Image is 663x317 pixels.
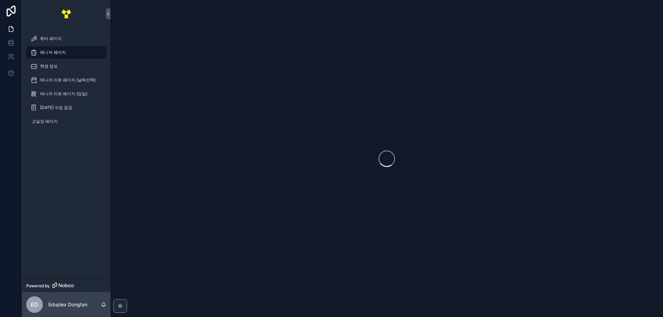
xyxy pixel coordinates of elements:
span: 매니저 리뷰 페이지 (당일) [40,91,87,97]
a: 매니저 페이지 [26,46,106,59]
span: 교실장 페이지 [32,119,58,124]
p: Eduplex Dongtan [48,301,87,308]
a: 학생 정보 [26,60,106,72]
span: ED [31,300,38,309]
span: [DATE] 수업 점검 [40,105,72,110]
span: Powered by [26,283,50,289]
span: 학생 정보 [40,63,58,69]
div: scrollable content [22,28,110,137]
a: [DATE] 수업 점검 [26,101,106,114]
a: 매니저 리뷰 페이지 (당일) [26,88,106,100]
a: Powered by [22,279,110,292]
span: 매니저 페이지 [40,50,66,55]
img: App logo [61,8,72,19]
span: 튜터 페이지 [40,36,62,41]
span: 매니저 리뷰 페이지 (날짜선택) [40,77,96,83]
a: 튜터 페이지 [26,32,106,45]
a: 교실장 페이지 [26,115,106,128]
a: 매니저 리뷰 페이지 (날짜선택) [26,74,106,86]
